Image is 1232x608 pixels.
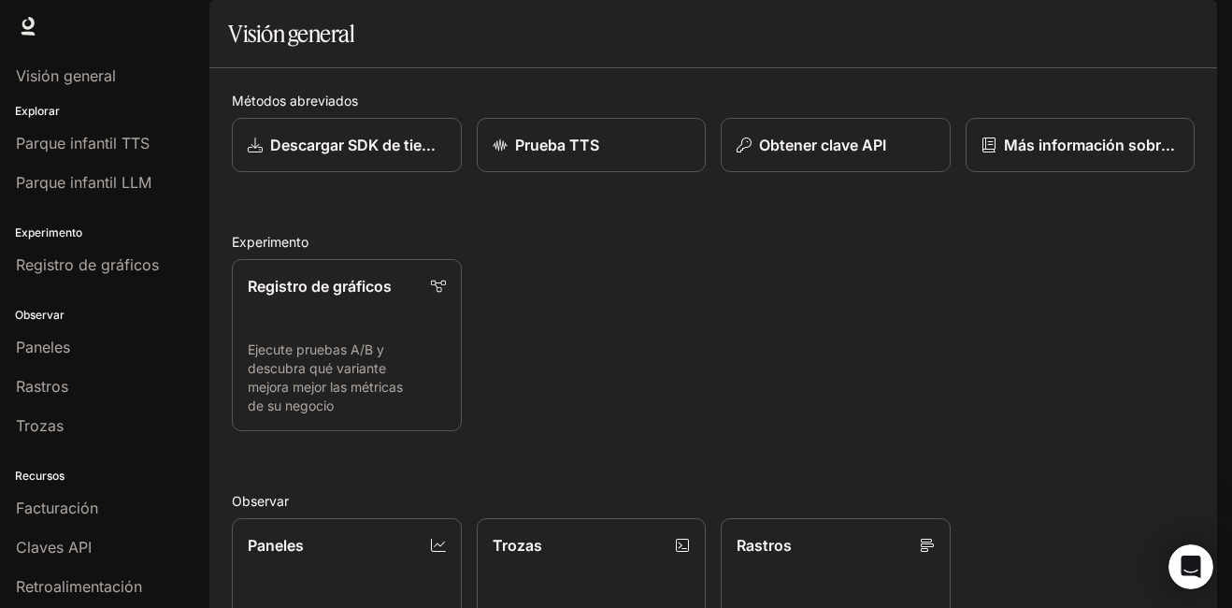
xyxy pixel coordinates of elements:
[966,118,1196,172] a: Más información sobre el tiempo de ejecución
[248,534,304,557] p: Paneles
[248,340,446,415] p: Ejecute pruebas A/B y descubra qué variante mejora mejor las métricas de su negocio
[232,259,462,431] a: Registro de gráficosEjecute pruebas A/B y descubra qué variante mejora mejor las métricas de su n...
[515,134,599,156] p: Prueba TTS
[232,491,1195,511] h2: Observar
[737,534,792,557] p: Rastros
[270,134,446,156] p: Descargar SDK de tiempo de ejecución
[721,118,951,172] button: Obtener clave API
[1004,134,1180,156] p: Más información sobre el tiempo de ejecución
[232,232,1195,252] h2: Experimento
[1168,544,1213,589] iframe: Intercom live chat
[228,15,354,52] h1: Visión general
[477,118,707,172] a: Prueba TTS
[759,134,886,156] p: Obtener clave API
[248,275,392,297] p: Registro de gráficos
[232,118,462,172] a: Descargar SDK de tiempo de ejecución
[493,534,542,557] p: Trozas
[232,91,1195,110] h2: Métodos abreviados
